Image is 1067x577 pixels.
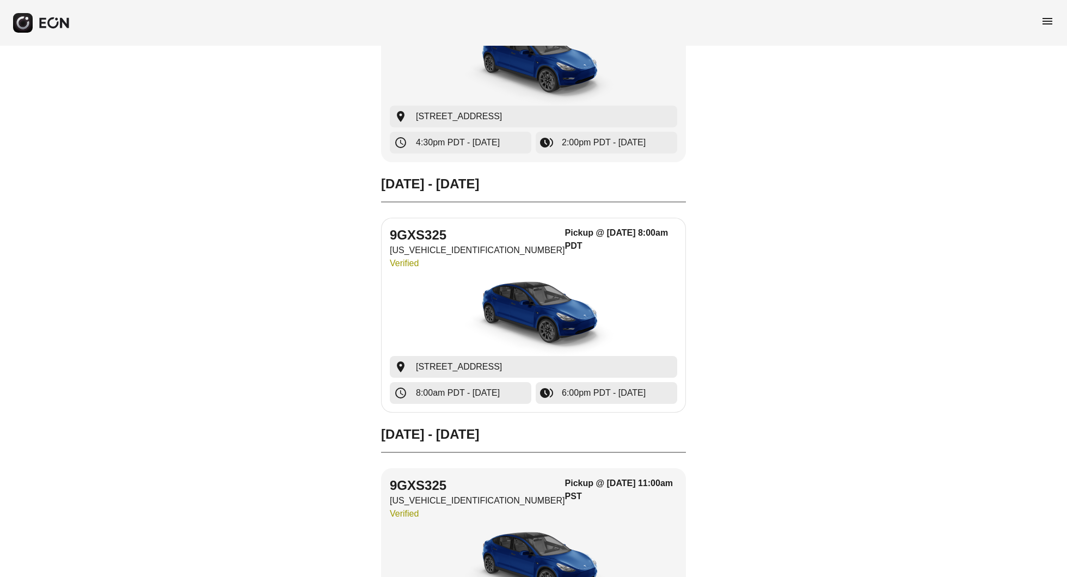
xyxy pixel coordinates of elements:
[390,494,565,507] p: [US_VEHICLE_IDENTIFICATION_NUMBER]
[452,274,615,356] img: car
[390,226,565,244] h2: 9GXS325
[390,477,565,494] h2: 9GXS325
[416,110,502,123] span: [STREET_ADDRESS]
[390,507,565,520] p: Verified
[416,136,500,149] span: 4:30pm PDT - [DATE]
[394,136,407,149] span: schedule
[381,175,686,193] h2: [DATE] - [DATE]
[390,257,565,270] p: Verified
[565,226,677,253] h3: Pickup @ [DATE] 8:00am PDT
[540,386,553,400] span: browse_gallery
[452,24,615,106] img: car
[565,477,677,503] h3: Pickup @ [DATE] 11:00am PST
[416,360,502,373] span: [STREET_ADDRESS]
[390,244,565,257] p: [US_VEHICLE_IDENTIFICATION_NUMBER]
[381,218,686,413] button: 9GXS325[US_VEHICLE_IDENTIFICATION_NUMBER]VerifiedPickup @ [DATE] 8:00am PDTcar[STREET_ADDRESS]8:0...
[394,360,407,373] span: location_on
[540,136,553,149] span: browse_gallery
[381,426,686,443] h2: [DATE] - [DATE]
[394,110,407,123] span: location_on
[1041,15,1054,28] span: menu
[416,386,500,400] span: 8:00am PDT - [DATE]
[394,386,407,400] span: schedule
[562,386,646,400] span: 6:00pm PDT - [DATE]
[562,136,646,149] span: 2:00pm PDT - [DATE]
